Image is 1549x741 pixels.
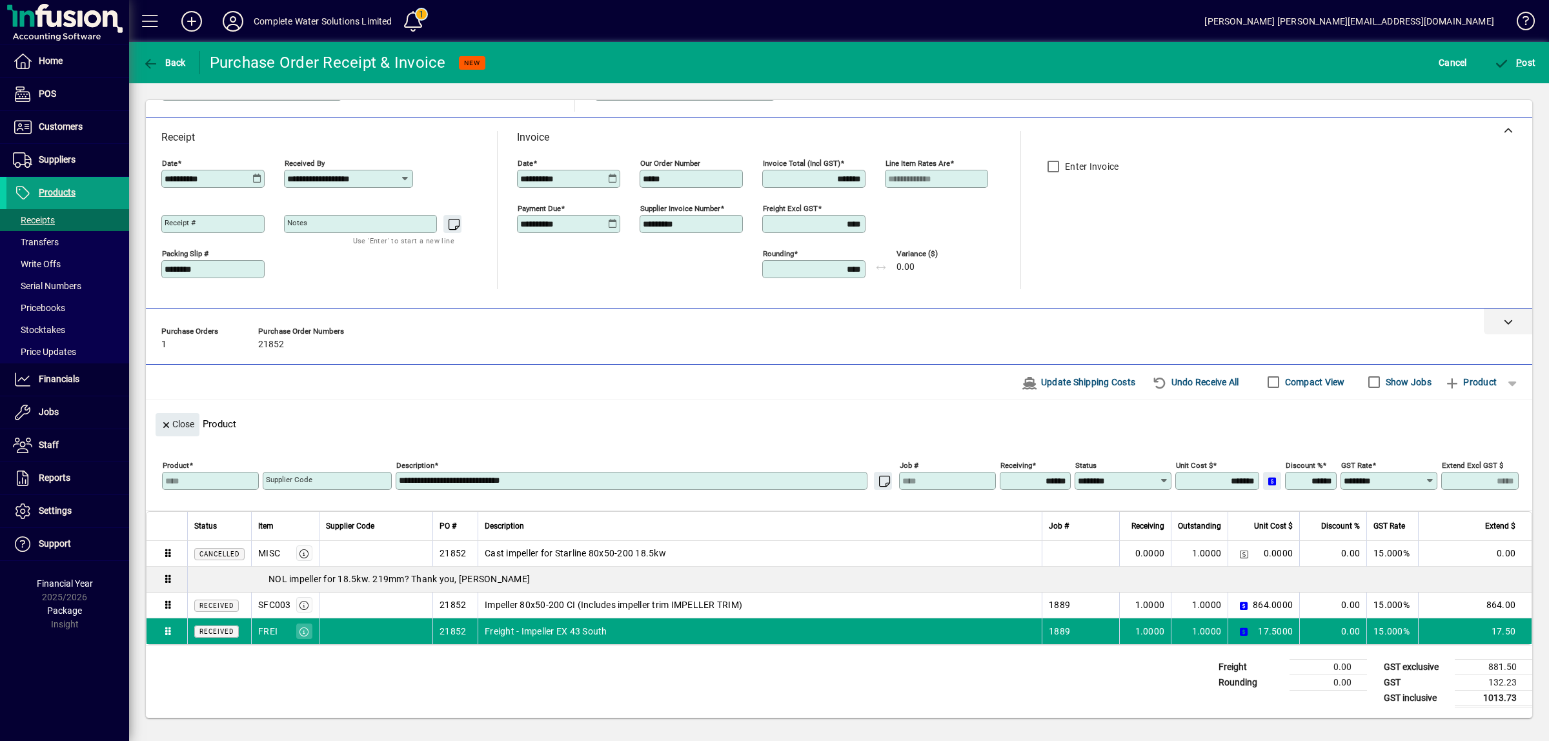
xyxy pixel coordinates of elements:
[1455,675,1532,690] td: 132.23
[1418,593,1532,618] td: 864.00
[139,51,189,74] button: Back
[39,538,71,549] span: Support
[6,275,129,297] a: Serial Numbers
[1377,675,1455,690] td: GST
[886,159,950,168] mat-label: Line item rates are
[1254,519,1293,533] span: Unit Cost $
[763,159,840,168] mat-label: Invoice Total (incl GST)
[285,159,325,168] mat-label: Received by
[210,52,446,73] div: Purchase Order Receipt & Invoice
[161,414,194,435] span: Close
[1204,11,1494,32] div: [PERSON_NAME] [PERSON_NAME][EMAIL_ADDRESS][DOMAIN_NAME]
[1491,51,1539,74] button: Post
[1075,461,1097,470] mat-label: Status
[37,578,93,589] span: Financial Year
[258,598,291,611] div: SFC003
[1286,461,1322,470] mat-label: Discount %
[1455,659,1532,675] td: 881.50
[1377,659,1455,675] td: GST exclusive
[1212,659,1290,675] td: Freight
[39,407,59,417] span: Jobs
[896,262,915,272] span: 0.00
[199,628,234,635] span: Received
[1341,461,1372,470] mat-label: GST rate
[152,418,203,430] app-page-header-button: Close
[1290,659,1367,675] td: 0.00
[266,475,312,484] mat-label: Supplier Code
[1235,596,1253,614] button: Change Price Levels
[1049,598,1070,611] span: 1889
[1171,593,1228,618] td: 1.0000
[485,519,524,533] span: Description
[1049,625,1070,638] span: 1889
[1516,57,1522,68] span: P
[1258,625,1293,638] span: 17.5000
[1507,3,1533,45] a: Knowledge Base
[39,187,76,198] span: Products
[39,56,63,66] span: Home
[1439,52,1467,73] span: Cancel
[432,593,478,618] td: 21852
[518,204,561,213] mat-label: Payment due
[162,249,208,258] mat-label: Packing Slip #
[1135,547,1165,560] span: 0.0000
[6,253,129,275] a: Write Offs
[1485,519,1515,533] span: Extend $
[6,363,129,396] a: Financials
[6,319,129,341] a: Stocktakes
[1152,372,1239,392] span: Undo Receive All
[478,541,1042,567] td: Cast impeller for Starline 80x50-200 18.5kw
[6,209,129,231] a: Receipts
[6,462,129,494] a: Reports
[1178,519,1221,533] span: Outstanding
[13,281,81,291] span: Serial Numbers
[6,495,129,527] a: Settings
[900,461,918,470] mat-label: Job #
[1438,370,1503,394] button: Product
[6,144,129,176] a: Suppliers
[1366,618,1418,644] td: 15.000%
[39,374,79,384] span: Financials
[39,440,59,450] span: Staff
[13,325,65,335] span: Stocktakes
[1366,541,1418,567] td: 15.000%
[763,249,794,258] mat-label: Rounding
[1017,370,1140,394] button: Update Shipping Costs
[165,218,196,227] mat-label: Receipt #
[13,259,61,269] span: Write Offs
[287,218,307,227] mat-label: Notes
[1000,461,1032,470] mat-label: Receiving
[1299,593,1366,618] td: 0.00
[6,78,129,110] a: POS
[1299,618,1366,644] td: 0.00
[1282,376,1345,389] label: Compact View
[478,593,1042,618] td: Impeller 80x50-200 CI (Includes impeller trim IMPELLER TRIM)
[161,340,167,350] span: 1
[199,602,234,609] span: Received
[464,59,480,67] span: NEW
[1176,461,1213,470] mat-label: Unit Cost $
[1212,675,1290,690] td: Rounding
[1171,618,1228,644] td: 1.0000
[896,250,974,258] span: Variance ($)
[199,551,239,558] span: Cancelled
[171,10,212,33] button: Add
[478,618,1042,644] td: Freight - Impeller EX 43 South
[353,233,454,248] mat-hint: Use 'Enter' to start a new line
[1299,541,1366,567] td: 0.00
[129,51,200,74] app-page-header-button: Back
[640,204,720,213] mat-label: Supplier invoice number
[640,159,700,168] mat-label: Our order number
[1418,541,1532,567] td: 0.00
[1135,625,1165,638] span: 1.0000
[763,204,818,213] mat-label: Freight excl GST
[39,88,56,99] span: POS
[1171,541,1228,567] td: 1.0000
[432,618,478,644] td: 21852
[254,11,392,32] div: Complete Water Solutions Limited
[39,154,76,165] span: Suppliers
[39,472,70,483] span: Reports
[13,215,55,225] span: Receipts
[432,541,478,567] td: 21852
[146,400,1532,440] div: Product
